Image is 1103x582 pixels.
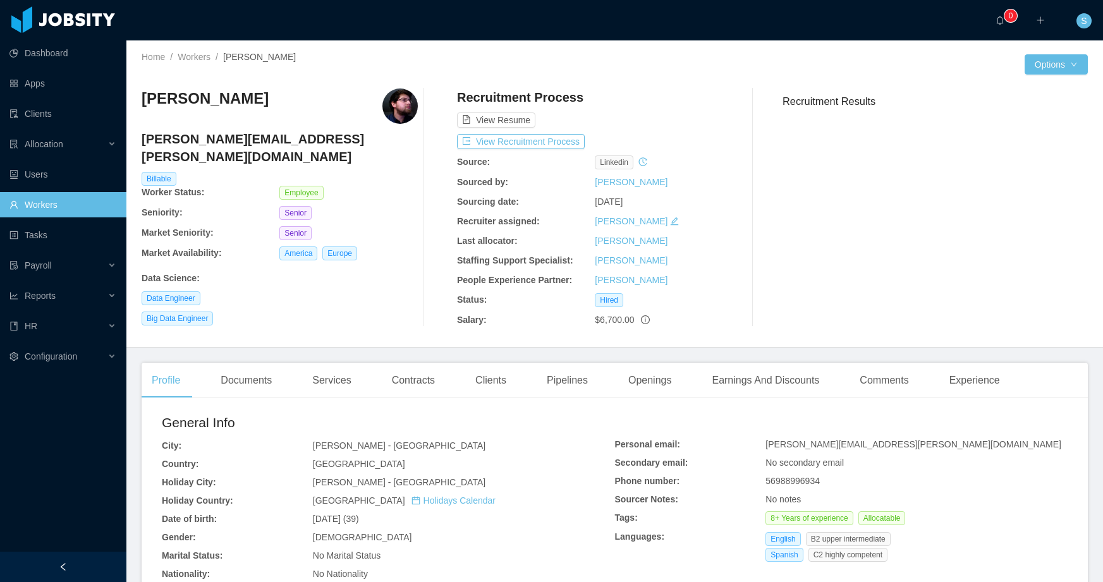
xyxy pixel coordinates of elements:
img: 8429383c-c30c-4e42-81bc-364632b988f7_685eb25392a5d-400w.png [382,88,418,124]
span: [PERSON_NAME] - [GEOGRAPHIC_DATA] [313,440,485,451]
b: Market Availability: [142,248,222,258]
span: Configuration [25,351,77,361]
div: Openings [618,363,682,398]
button: icon: file-textView Resume [457,112,535,128]
span: [DATE] [595,197,623,207]
i: icon: book [9,322,18,330]
a: icon: userWorkers [9,192,116,217]
span: [GEOGRAPHIC_DATA] [313,495,496,506]
span: Allocation [25,139,63,149]
i: icon: line-chart [9,291,18,300]
a: icon: profileTasks [9,222,116,248]
b: Last allocator: [457,236,518,246]
span: Senior [279,226,312,240]
b: Salary: [457,315,487,325]
b: Data Science : [142,273,200,283]
b: Staffing Support Specialist: [457,255,573,265]
button: Optionsicon: down [1025,54,1088,75]
a: icon: robotUsers [9,162,116,187]
span: C2 highly competent [808,548,887,562]
div: Comments [850,363,918,398]
h2: General Info [162,413,615,433]
span: Data Engineer [142,291,200,305]
div: Services [302,363,361,398]
a: [PERSON_NAME] [595,236,667,246]
b: Date of birth: [162,514,217,524]
span: [PERSON_NAME][EMAIL_ADDRESS][PERSON_NAME][DOMAIN_NAME] [765,439,1061,449]
a: [PERSON_NAME] [595,177,667,187]
span: English [765,532,800,546]
b: Personal email: [615,439,681,449]
b: City: [162,440,181,451]
a: icon: exportView Recruitment Process [457,136,585,147]
div: Documents [210,363,282,398]
b: People Experience Partner: [457,275,572,285]
i: icon: bell [996,16,1004,25]
a: Home [142,52,165,62]
span: Spanish [765,548,803,562]
span: Payroll [25,260,52,270]
b: Source: [457,157,490,167]
b: Seniority: [142,207,183,217]
span: $6,700.00 [595,315,634,325]
span: linkedin [595,155,633,169]
span: / [170,52,173,62]
b: Secondary email: [615,458,688,468]
span: No secondary email [765,458,844,468]
span: Hired [595,293,623,307]
a: icon: file-textView Resume [457,115,535,125]
h4: [PERSON_NAME][EMAIL_ADDRESS][PERSON_NAME][DOMAIN_NAME] [142,130,418,166]
b: Phone number: [615,476,680,486]
span: America [279,246,317,260]
a: icon: auditClients [9,101,116,126]
span: [DEMOGRAPHIC_DATA] [313,532,412,542]
a: icon: appstoreApps [9,71,116,96]
span: 8+ Years of experience [765,511,853,525]
a: [PERSON_NAME] [595,255,667,265]
i: icon: calendar [411,496,420,505]
b: Holiday Country: [162,495,233,506]
div: Clients [465,363,516,398]
span: 56988996934 [765,476,820,486]
div: Experience [939,363,1010,398]
span: No Marital Status [313,550,381,561]
a: icon: calendarHolidays Calendar [411,495,496,506]
b: Status: [457,294,487,305]
span: info-circle [641,315,650,324]
a: [PERSON_NAME] [595,275,667,285]
i: icon: plus [1036,16,1045,25]
sup: 0 [1004,9,1017,22]
span: Billable [142,172,176,186]
b: Recruiter assigned: [457,216,540,226]
i: icon: edit [670,217,679,226]
span: No notes [765,494,801,504]
b: Tags: [615,512,638,523]
a: [PERSON_NAME] [595,216,667,226]
span: No Nationality [313,569,368,579]
b: Worker Status: [142,187,204,197]
span: Senior [279,206,312,220]
span: Allocatable [858,511,906,525]
div: Profile [142,363,190,398]
div: Earnings And Discounts [702,363,829,398]
span: HR [25,321,37,331]
span: Employee [279,186,323,200]
b: Holiday City: [162,477,216,487]
b: Sourced by: [457,177,508,187]
span: Europe [322,246,357,260]
a: icon: pie-chartDashboard [9,40,116,66]
b: Gender: [162,532,196,542]
span: [DATE] (39) [313,514,359,524]
button: icon: exportView Recruitment Process [457,134,585,149]
span: Reports [25,291,56,301]
span: Big Data Engineer [142,312,213,325]
h3: Recruitment Results [783,94,1088,109]
b: Sourcing date: [457,197,519,207]
span: B2 upper intermediate [806,532,891,546]
span: S [1081,13,1087,28]
i: icon: file-protect [9,261,18,270]
div: Pipelines [537,363,598,398]
a: Workers [178,52,210,62]
span: [PERSON_NAME] [223,52,296,62]
i: icon: solution [9,140,18,149]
